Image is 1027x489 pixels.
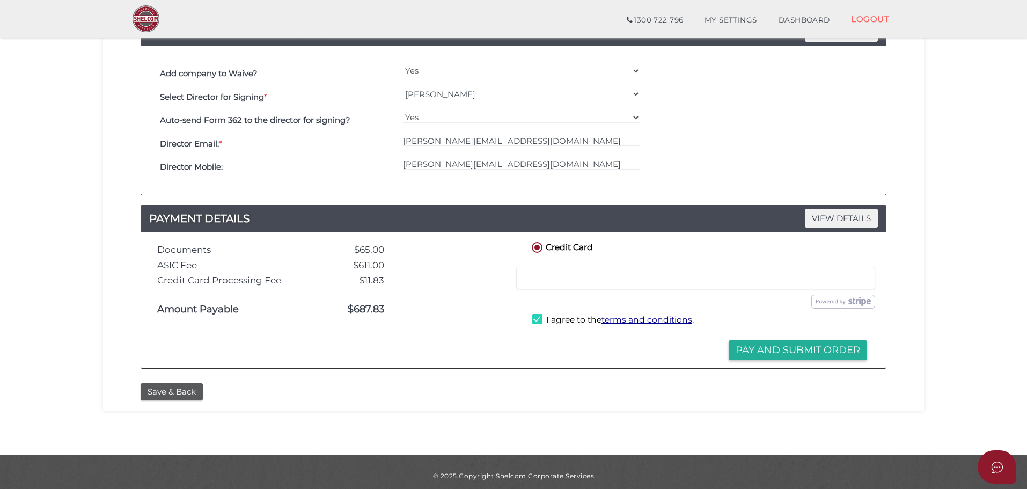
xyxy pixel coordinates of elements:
button: Open asap [978,450,1016,484]
b: Auto-send Form 362 to the director for signing? [160,115,350,125]
label: Credit Card [530,240,593,253]
label: I agree to the . [532,314,694,327]
a: MY SETTINGS [694,10,768,31]
button: Save & Back [141,383,203,401]
a: PAYMENT DETAILSVIEW DETAILS [141,210,886,227]
img: stripe.png [811,295,875,309]
span: VIEW DETAILS [805,209,878,228]
div: © 2025 Copyright Shelcom Corporate Services [111,471,916,480]
b: Director Mobile: [160,162,223,172]
b: Add company to Waive? [160,68,258,78]
button: Pay and Submit Order [729,340,867,360]
b: Director Email: [160,138,219,149]
a: 1300 722 796 [616,10,694,31]
div: $65.00 [306,245,392,255]
a: LOGOUT [840,8,900,30]
h4: PAYMENT DETAILS [141,210,886,227]
iframe: Secure card payment input frame [523,273,868,283]
b: Select Director for Signing [160,92,264,102]
div: Credit Card Processing Fee [149,275,306,286]
div: $611.00 [306,260,392,271]
div: Documents [149,245,306,255]
div: Amount Payable [149,304,306,315]
div: $11.83 [306,275,392,286]
a: DASHBOARD [768,10,841,31]
div: $687.83 [306,304,392,315]
a: terms and conditions [601,315,692,325]
div: ASIC Fee [149,260,306,271]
